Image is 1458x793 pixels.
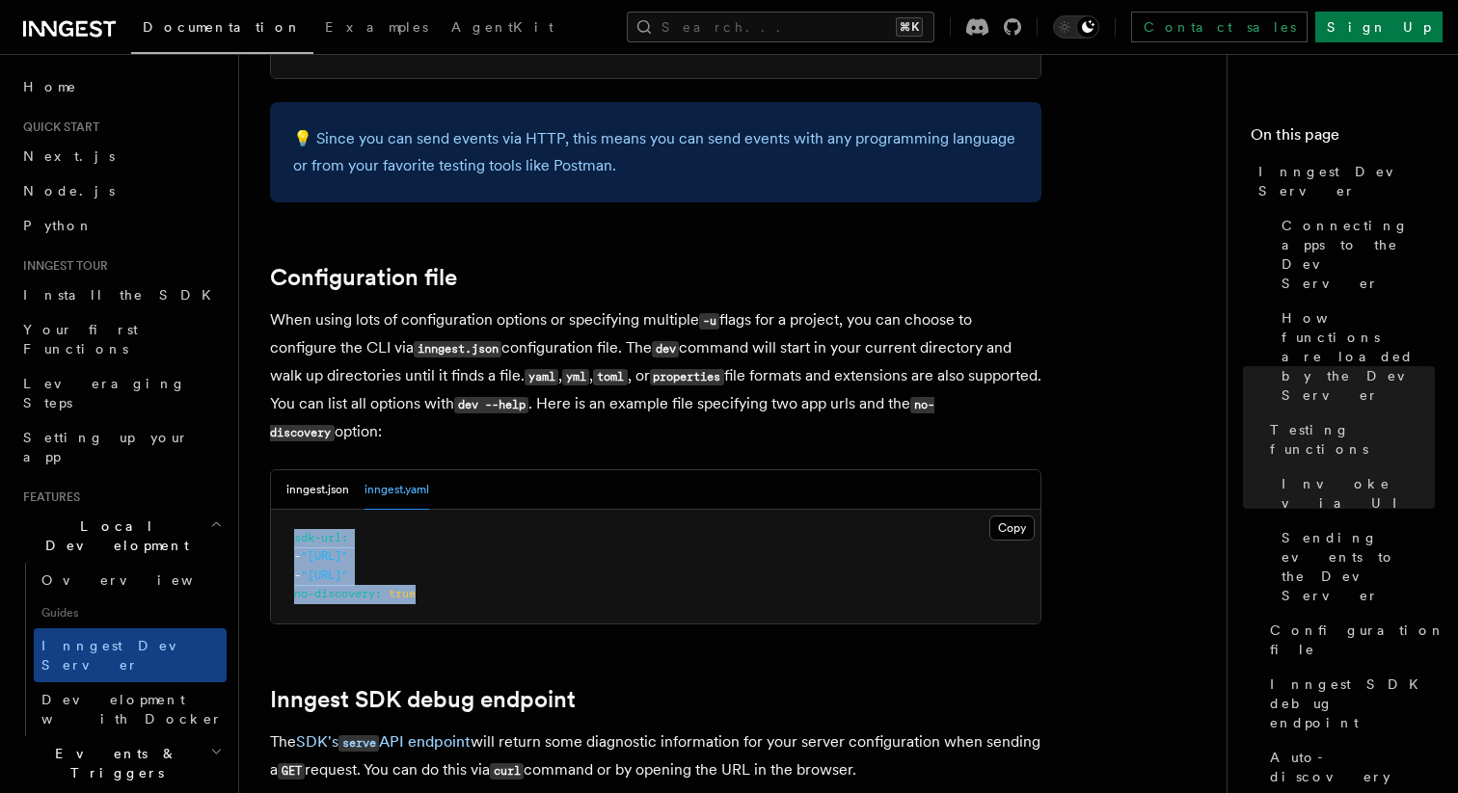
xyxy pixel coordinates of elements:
button: Copy [989,515,1035,541]
span: Examples [325,19,428,35]
code: dev [652,341,679,357]
button: Events & Triggers [15,736,227,790]
a: SDK'sserveAPI endpoint [296,732,471,751]
a: Development with Docker [34,682,227,736]
span: : [375,587,382,600]
span: Leveraging Steps [23,376,186,410]
span: "[URL]" [301,568,348,582]
span: Overview [41,572,240,588]
a: Your first Functions [15,312,227,366]
span: Invoke via UI [1282,474,1435,513]
a: Inngest Dev Server [34,628,227,682]
span: How functions are loaded by the Dev Server [1282,308,1435,405]
span: Inngest Dev Server [41,638,206,673]
code: curl [490,763,524,780]
p: 💡 Since you can send events via HTTP, this means you can send events with any programming languag... [293,125,1018,179]
a: Install the SDK [15,278,227,312]
span: Local Development [15,516,210,555]
code: yml [562,369,589,385]
span: Documentation [143,19,302,35]
span: Testing functions [1270,420,1435,459]
span: Setting up your app [23,430,189,464]
span: Auto-discovery [1270,748,1435,786]
a: Testing functions [1262,412,1435,466]
span: Next.js [23,148,115,164]
span: Your first Functions [23,322,138,357]
button: inngest.json [286,470,349,510]
span: Sending events to the Dev Server [1282,528,1435,605]
a: Next.js [15,139,227,173]
a: Inngest SDK debug endpoint [270,686,576,713]
a: Node.js [15,173,227,208]
a: Setting up your app [15,420,227,474]
span: Inngest SDK debug endpoint [1270,674,1435,732]
code: properties [650,369,724,385]
span: AgentKit [451,19,553,35]
button: inngest.yaml [364,470,429,510]
span: sdk-url [294,531,341,544]
div: Local Development [15,563,227,736]
a: Inngest SDK debug endpoint [1262,667,1435,740]
a: Inngest Dev Server [1251,154,1435,208]
button: Search...⌘K [627,12,934,42]
span: true [389,587,416,600]
a: Home [15,69,227,104]
a: AgentKit [440,6,565,52]
code: inngest.json [414,341,501,357]
button: Toggle dark mode [1053,15,1099,39]
code: toml [593,369,627,385]
span: Configuration file [1270,621,1445,659]
span: Install the SDK [23,287,223,303]
span: Inngest tour [15,258,108,274]
a: How functions are loaded by the Dev Server [1274,301,1435,412]
span: Guides [34,597,227,628]
span: - [294,568,301,582]
span: Python [23,218,94,233]
a: Sign Up [1315,12,1443,42]
span: - [294,549,301,563]
code: yaml [525,369,558,385]
code: no-discovery [270,397,934,441]
span: Inngest Dev Server [1258,162,1435,200]
kbd: ⌘K [896,17,923,37]
code: dev --help [454,397,528,413]
a: Configuration file [270,264,457,291]
span: Quick start [15,119,99,135]
a: Documentation [131,6,313,54]
button: Local Development [15,509,227,563]
span: no-discovery [294,587,375,600]
a: Python [15,208,227,243]
p: When using lots of configuration options or specifying multiple flags for a project, you can choo... [270,306,1041,446]
h4: On this page [1251,123,1435,154]
span: Events & Triggers [15,744,210,782]
span: Connecting apps to the Dev Server [1282,216,1435,293]
code: serve [338,735,379,752]
a: Contact sales [1131,12,1308,42]
a: Connecting apps to the Dev Server [1274,208,1435,301]
span: : [341,531,348,544]
p: The will return some diagnostic information for your server configuration when sending a request.... [270,728,1041,784]
span: "[URL]" [301,549,348,563]
a: Sending events to the Dev Server [1274,520,1435,613]
a: Overview [34,563,227,597]
code: GET [278,763,305,780]
a: Leveraging Steps [15,366,227,420]
span: Node.js [23,183,115,198]
a: Invoke via UI [1274,466,1435,520]
span: Home [23,77,77,96]
span: Development with Docker [41,692,223,727]
a: Examples [313,6,440,52]
span: Features [15,489,80,505]
a: Configuration file [1262,613,1435,667]
code: -u [699,313,719,330]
